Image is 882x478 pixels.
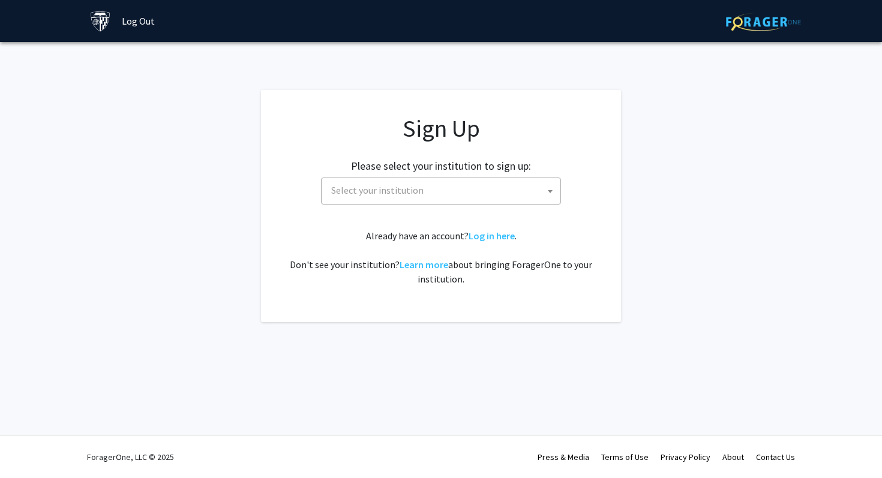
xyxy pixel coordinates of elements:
img: Johns Hopkins University Logo [90,11,111,32]
h2: Please select your institution to sign up: [351,160,531,173]
a: Learn more about bringing ForagerOne to your institution [400,258,448,270]
a: Terms of Use [601,452,649,462]
span: Select your institution [321,178,561,205]
a: Privacy Policy [661,452,710,462]
div: Already have an account? . Don't see your institution? about bringing ForagerOne to your institut... [285,229,597,286]
a: Contact Us [756,452,795,462]
img: ForagerOne Logo [726,13,801,31]
a: Log in here [469,230,515,242]
h1: Sign Up [285,114,597,143]
a: Press & Media [538,452,589,462]
div: ForagerOne, LLC © 2025 [87,436,174,478]
span: Select your institution [331,184,424,196]
a: About [722,452,744,462]
span: Select your institution [326,178,560,203]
